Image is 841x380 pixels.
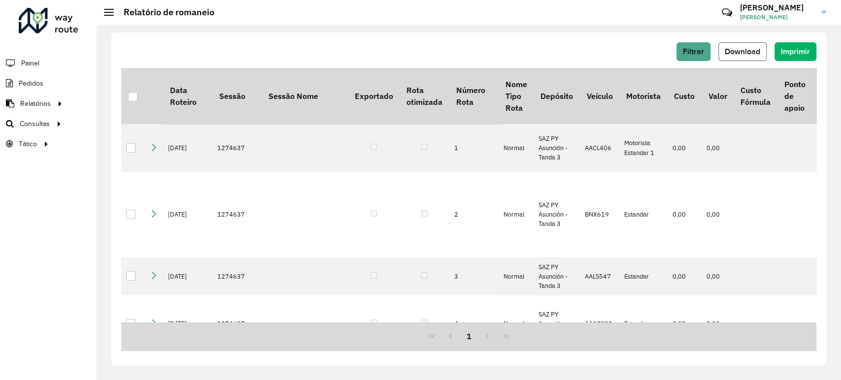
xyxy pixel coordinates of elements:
th: Ponto de apoio [777,68,812,124]
th: Depósito [534,68,579,124]
td: Normal [499,172,534,257]
span: Tático [19,139,37,149]
td: 3 [449,257,499,296]
td: 0,00 [702,295,734,352]
td: SAZ PY Asunción - Tanda 3 [534,124,579,172]
td: Normal [499,295,534,352]
td: 4 [449,295,499,352]
td: [DATE] [163,295,212,352]
th: Exportado [348,68,400,124]
span: Painel [21,58,39,68]
td: 1274637 [212,257,262,296]
th: Valor [702,68,734,124]
span: Relatórios [20,98,51,109]
td: AAAC303 [580,295,619,352]
td: 0,00 [667,124,701,172]
button: Filtrar [676,42,710,61]
td: 0,00 [702,124,734,172]
td: [DATE] [163,172,212,257]
th: Rota otimizada [400,68,449,124]
span: Download [725,47,760,56]
td: 1274637 [212,124,262,172]
td: 1274637 [212,172,262,257]
th: Veículo [580,68,619,124]
span: Consultas [20,119,50,129]
td: Estandar [619,172,667,257]
td: 2 [449,172,499,257]
td: 1 [449,124,499,172]
td: SAZ PY Asunción - Tanda 3 [534,295,579,352]
span: Pedidos [19,78,43,89]
td: Estandar [619,257,667,296]
td: BNX619 [580,172,619,257]
th: Custo [667,68,701,124]
td: Estandar [619,295,667,352]
td: AALS547 [580,257,619,296]
td: Motorista Estandar 1 [619,124,667,172]
td: Normal [499,124,534,172]
span: Imprimir [781,47,810,56]
button: 1 [460,327,478,346]
td: 0,00 [667,295,701,352]
th: Data Roteiro [163,68,212,124]
button: Download [718,42,767,61]
a: Contato Rápido [716,2,738,23]
span: Filtrar [683,47,704,56]
td: 1274637 [212,295,262,352]
button: Imprimir [774,42,816,61]
th: Custo Fórmula [734,68,777,124]
h2: Relatório de romaneio [114,7,214,18]
h3: [PERSON_NAME] [740,3,814,12]
th: Motorista [619,68,667,124]
td: AACL406 [580,124,619,172]
th: Nome Tipo Rota [499,68,534,124]
th: Número Rota [449,68,499,124]
td: SAZ PY Asunción - Tanda 3 [534,257,579,296]
td: SAZ PY Asunción - Tanda 3 [534,172,579,257]
td: [DATE] [163,257,212,296]
td: 0,00 [667,257,701,296]
td: [DATE] [163,124,212,172]
th: Sessão [212,68,262,124]
td: 0,00 [667,172,701,257]
span: [PERSON_NAME] [740,13,814,22]
td: 0,00 [702,172,734,257]
th: Sessão Nome [262,68,348,124]
td: 0,00 [702,257,734,296]
td: Normal [499,257,534,296]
